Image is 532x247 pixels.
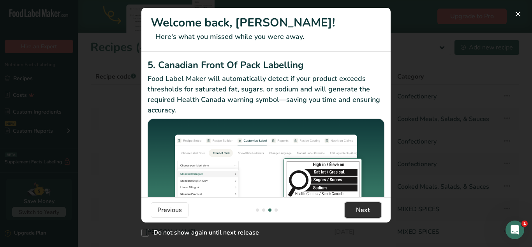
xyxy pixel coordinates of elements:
[151,32,381,42] p: Here's what you missed while you were away.
[157,205,182,215] span: Previous
[506,221,524,239] iframe: Intercom live chat
[356,205,370,215] span: Next
[148,58,384,72] h2: 5. Canadian Front Of Pack Labelling
[521,221,528,227] span: 1
[151,202,188,218] button: Previous
[345,202,381,218] button: Next
[149,229,259,236] span: Do not show again until next release
[148,119,384,208] img: Canadian Front Of Pack Labelling
[148,74,384,116] p: Food Label Maker will automatically detect if your product exceeds thresholds for saturated fat, ...
[151,14,381,32] h1: Welcome back, [PERSON_NAME]!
